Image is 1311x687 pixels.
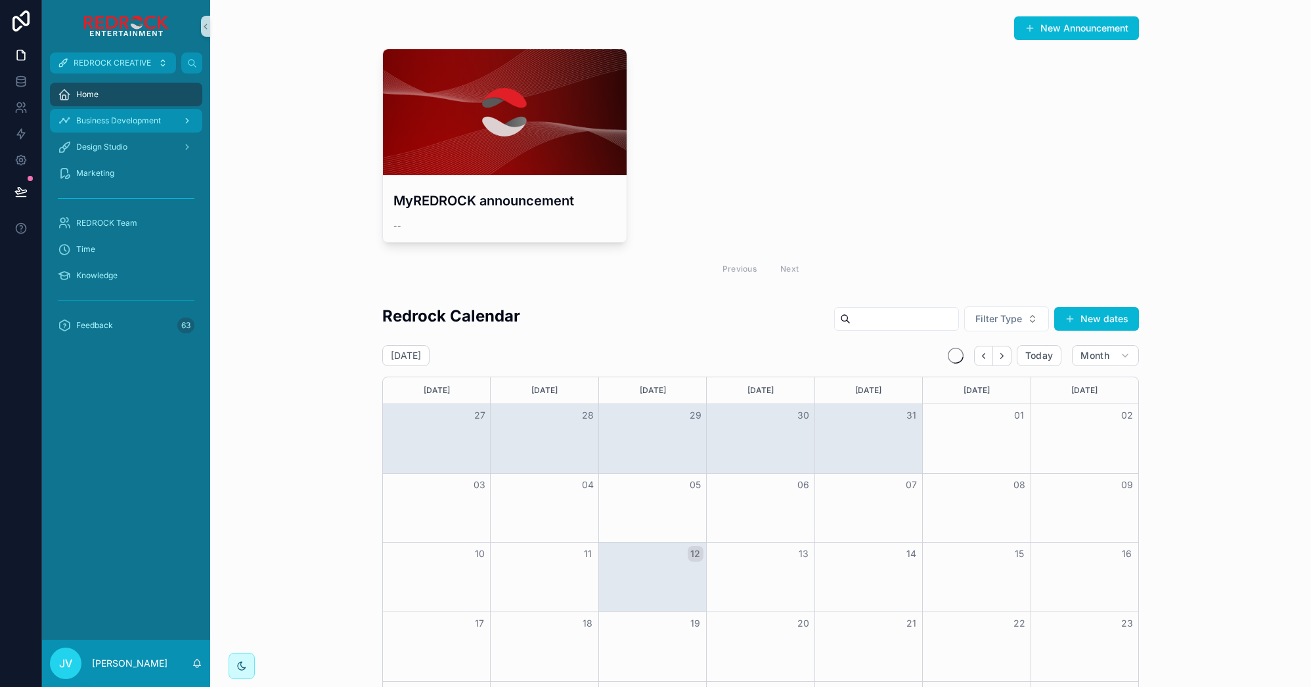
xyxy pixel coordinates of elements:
[383,49,627,175] div: V2.png
[1011,546,1027,562] button: 15
[903,407,919,423] button: 31
[393,221,401,232] span: --
[1033,377,1136,404] div: [DATE]
[795,615,811,631] button: 20
[1054,307,1139,331] button: New dates
[177,318,194,333] div: 63
[472,477,487,493] button: 03
[42,73,210,354] div: scrollable content
[903,477,919,493] button: 07
[1011,615,1027,631] button: 22
[493,377,596,404] div: [DATE]
[382,49,627,243] a: MyREDROCK announcement--
[50,52,176,73] button: REDROCK CREATIVE
[688,615,703,631] button: 19
[688,407,703,423] button: 29
[385,377,488,404] div: [DATE]
[925,377,1028,404] div: [DATE]
[50,314,202,337] a: Feedback63
[382,305,520,327] h2: Redrock Calendar
[76,244,95,255] span: Time
[50,83,202,106] a: Home
[974,346,993,366] button: Back
[472,546,487,562] button: 10
[76,218,137,228] span: REDROCK Team
[1119,407,1135,423] button: 02
[1025,350,1054,362] span: Today
[472,615,487,631] button: 17
[580,615,596,631] button: 18
[74,58,151,68] span: REDROCK CREATIVE
[580,546,596,562] button: 11
[601,377,704,404] div: [DATE]
[50,161,202,185] a: Marketing
[472,407,487,423] button: 27
[1119,477,1135,493] button: 09
[709,377,812,404] div: [DATE]
[688,546,703,562] button: 12
[964,306,1049,331] button: Select Button
[1014,16,1139,40] button: New Announcement
[76,115,161,126] span: Business Development
[1011,407,1027,423] button: 01
[50,135,202,159] a: Design Studio
[1011,477,1027,493] button: 08
[1072,345,1139,366] button: Month
[76,89,99,100] span: Home
[1017,345,1062,366] button: Today
[83,16,169,37] img: App logo
[76,270,118,281] span: Knowledge
[795,477,811,493] button: 06
[1119,615,1135,631] button: 23
[580,477,596,493] button: 04
[903,546,919,562] button: 14
[50,264,202,287] a: Knowledge
[688,477,703,493] button: 05
[50,211,202,235] a: REDROCK Team
[993,346,1011,366] button: Next
[580,407,596,423] button: 28
[1080,350,1109,362] span: Month
[59,656,72,671] span: JV
[903,615,919,631] button: 21
[391,349,421,362] h2: [DATE]
[76,168,114,178] span: Marketing
[76,320,113,331] span: Feedback
[92,657,167,670] p: [PERSON_NAME]
[795,407,811,423] button: 30
[795,546,811,562] button: 13
[975,312,1022,325] span: Filter Type
[393,191,616,211] h3: MyREDROCK announcement
[50,238,202,261] a: Time
[817,377,920,404] div: [DATE]
[76,142,127,152] span: Design Studio
[1119,546,1135,562] button: 16
[50,109,202,133] a: Business Development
